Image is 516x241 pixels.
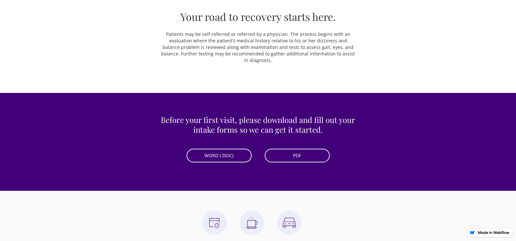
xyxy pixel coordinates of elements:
[160,115,356,134] h3: Before your first visit, please download and fill out your intake forms so we can get it started.
[187,149,252,162] a: WORD (.DOC)
[265,149,330,162] a: PDF
[160,31,356,64] p: Patients may be self-referred or referred by a physician. The process begins with an evaluation w...
[478,231,509,234] img: Made in Webflow
[180,10,336,23] h2: Your road to recovery starts here.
